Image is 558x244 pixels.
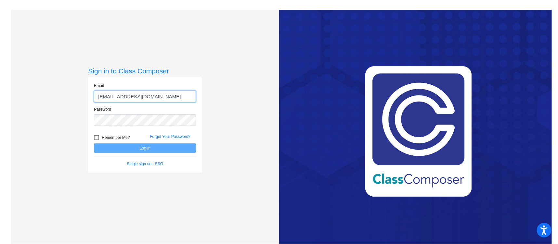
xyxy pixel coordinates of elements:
[127,162,163,166] a: Single sign on - SSO
[94,143,196,153] button: Log In
[94,83,104,89] label: Email
[88,67,202,75] h3: Sign in to Class Composer
[150,134,190,139] a: Forgot Your Password?
[102,134,130,141] span: Remember Me?
[94,106,111,112] label: Password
